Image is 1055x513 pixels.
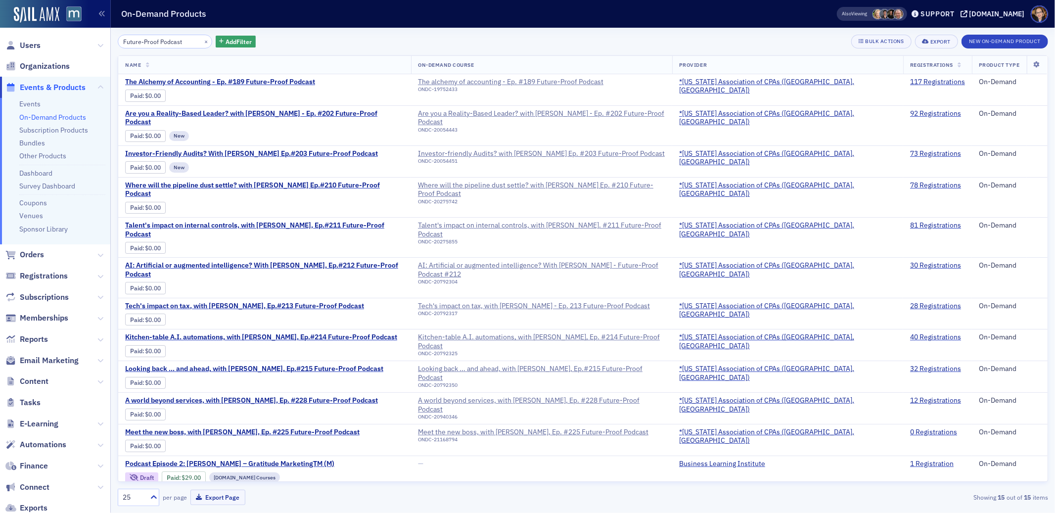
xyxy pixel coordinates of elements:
[163,493,187,502] label: per page
[209,472,280,482] div: BLIonline.org Courses
[5,40,41,51] a: Users
[125,130,166,142] div: Paid: 90 - $0
[20,82,86,93] span: Events & Products
[893,9,904,19] span: Bill Sheridan
[418,158,665,164] div: ONDC-20054451
[130,244,142,252] a: Paid
[418,109,665,127] div: Are you a Reality-Based Leader? with [PERSON_NAME] - Ep. #202 Future-Proof Podcast
[130,442,145,450] span: :
[162,471,206,483] div: Paid: 1 - $2900
[5,439,66,450] a: Automations
[130,316,145,324] span: :
[130,442,142,450] a: Paid
[418,78,603,87] a: The alchemy of accounting - Ep. #189 Future-Proof Podcast
[125,472,158,483] div: Draft
[679,365,896,382] a: *[US_STATE] Association of CPAs ([GEOGRAPHIC_DATA], [GEOGRAPHIC_DATA])
[19,211,43,220] a: Venues
[20,313,68,324] span: Memberships
[679,181,896,198] a: *[US_STATE] Association of CPAs ([GEOGRAPHIC_DATA], [GEOGRAPHIC_DATA])
[418,382,665,388] div: ONDC-20792350
[679,149,896,167] a: *[US_STATE] Association of CPAs ([GEOGRAPHIC_DATA], [GEOGRAPHIC_DATA])
[5,82,86,93] a: Events & Products
[20,376,48,387] span: Content
[418,302,650,311] a: Tech's impact on tax, with [PERSON_NAME] - Ep. 213 Future-Proof Podcast
[842,10,852,17] div: Also
[59,6,82,23] a: View Homepage
[418,428,648,437] a: Meet the new boss, with [PERSON_NAME], Ep. #225 Future-Proof Podcast
[979,149,1041,158] div: On-Demand
[418,414,665,420] div: ONDC-20940346
[910,333,961,342] a: 40 Registrations
[5,249,44,260] a: Orders
[125,440,166,452] div: Paid: 0 - $0
[418,436,648,443] div: ONDC-21168794
[5,61,70,72] a: Organizations
[5,313,68,324] a: Memberships
[182,474,201,481] span: $29.00
[167,474,179,481] a: Paid
[5,482,49,493] a: Connect
[125,314,166,326] div: Paid: 29 - $0
[418,279,665,285] div: ONDC-20792304
[145,164,161,171] span: $0.00
[910,302,961,311] a: 28 Registrations
[679,333,896,350] a: *[US_STATE] Association of CPAs ([GEOGRAPHIC_DATA], [GEOGRAPHIC_DATA])
[125,261,404,279] a: AI: Artificial or augmented intelligence? With [PERSON_NAME], Ep.#212 Future-Proof Podcast
[130,411,145,418] span: :
[118,35,212,48] input: Search…
[125,202,166,214] div: Paid: 79 - $0
[745,493,1048,502] div: Showing out of items
[20,40,41,51] span: Users
[125,109,404,127] span: Are you a Reality-Based Leader? with Alex Dorr - Ep. #202 Future-Proof Podcast
[130,164,142,171] a: Paid
[123,492,144,503] div: 25
[125,149,378,158] span: Investor-Friendly Audits? With Jack Ciesielski Ep.#203 Future-Proof Podcast
[979,78,1041,87] div: On-Demand
[979,396,1041,405] div: On-Demand
[418,127,665,133] div: ONDC-20054443
[418,459,423,468] span: —
[979,221,1041,230] div: On-Demand
[20,61,70,72] span: Organizations
[679,109,896,127] a: *[US_STATE] Association of CPAs ([GEOGRAPHIC_DATA], [GEOGRAPHIC_DATA])
[130,92,145,99] span: :
[125,282,166,294] div: Paid: 33 - $0
[125,221,404,238] a: Talent's impact on internal controls, with [PERSON_NAME], Ep.#211 Future-Proof Podcast
[125,302,364,311] a: Tech's impact on tax, with [PERSON_NAME], Ep.#213 Future-Proof Podcast
[679,396,896,414] a: *[US_STATE] Association of CPAs ([GEOGRAPHIC_DATA], [GEOGRAPHIC_DATA])
[879,9,890,19] span: Mary Beth Halpern
[418,261,665,279] a: AI: Artificial or augmented intelligence? With [PERSON_NAME] - Future-Proof Podcast #212
[418,198,665,205] div: ONDC-20275742
[20,482,49,493] span: Connect
[125,78,315,87] a: The Alchemy of Accounting - Ep. #189 Future-Proof Podcast
[130,244,145,252] span: :
[20,355,79,366] span: Email Marketing
[679,460,773,468] a: Business Learning Institute
[19,113,86,122] a: On-Demand Products
[125,161,166,173] div: Paid: 75 - $0
[125,409,166,420] div: Paid: 12 - $0
[418,365,665,382] a: Looking back ... and ahead, with [PERSON_NAME], Ep.#215 Future-Proof Podcast
[20,419,58,429] span: E-Learning
[20,397,41,408] span: Tasks
[865,39,904,44] div: Bulk Actions
[20,249,44,260] span: Orders
[130,164,145,171] span: :
[130,347,142,355] a: Paid
[20,292,69,303] span: Subscriptions
[125,302,364,311] span: Tech's impact on tax, with Andrew Hatfield, Ep.#213 Future-Proof Podcast
[5,376,48,387] a: Content
[5,334,48,345] a: Reports
[910,460,954,468] a: 1 Registration
[125,181,404,198] span: Where will the pipeline dust settle? with Lexy Kessler Ep.#210 Future-Proof Podcast
[418,221,665,238] a: Talent's impact on internal controls, with [PERSON_NAME]. #211 Future-Proof Podcast
[851,35,911,48] button: Bulk Actions
[418,86,603,93] div: ONDC-19752433
[910,221,961,230] a: 81 Registrations
[216,36,256,48] button: AddFilter
[145,442,161,450] span: $0.00
[910,61,953,68] span: Registrations
[66,6,82,22] img: SailAMX
[5,419,58,429] a: E-Learning
[125,149,378,158] a: Investor-Friendly Audits? With [PERSON_NAME] Ep.#203 Future-Proof Podcast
